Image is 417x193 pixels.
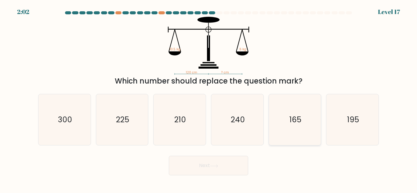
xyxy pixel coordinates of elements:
[174,114,186,125] text: 210
[231,114,245,125] text: 240
[221,70,229,75] tspan: ? cm
[239,47,246,52] tspan: 6 kg
[17,7,29,16] div: 2:02
[170,47,180,52] tspan: 10.5 kg
[169,156,248,175] button: Next
[289,114,301,125] text: 165
[186,70,197,75] tspan: 120 cm
[116,114,129,125] text: 225
[347,114,359,125] text: 195
[42,76,375,87] div: Which number should replace the question mark?
[58,114,72,125] text: 300
[378,7,400,16] div: Level 17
